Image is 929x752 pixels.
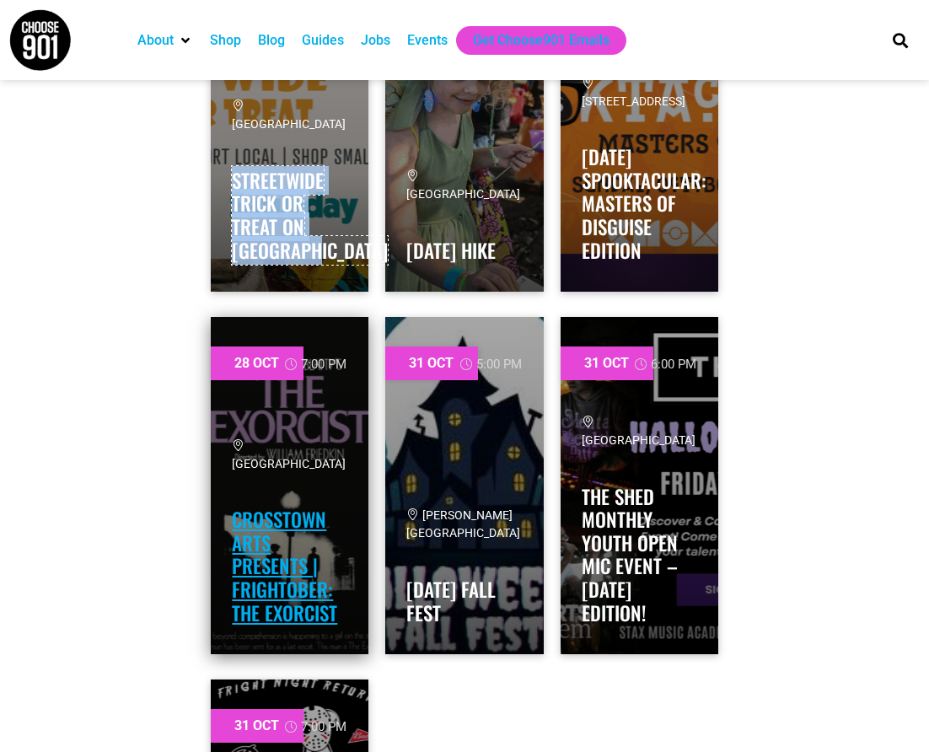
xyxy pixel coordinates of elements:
[232,99,346,131] span: [GEOGRAPHIC_DATA]
[582,416,695,447] span: [GEOGRAPHIC_DATA]
[887,26,915,54] div: Search
[406,169,520,201] span: [GEOGRAPHIC_DATA]
[582,482,678,627] a: The Shed Monthly Youth Open Mic Event – [DATE] Edition!
[407,30,448,51] a: Events
[232,166,388,265] a: Streetwide Trick or Treat on [GEOGRAPHIC_DATA]
[258,30,285,51] a: Blog
[137,30,174,51] a: About
[406,508,520,540] span: [PERSON_NAME][GEOGRAPHIC_DATA]
[582,77,685,108] span: [STREET_ADDRESS]
[129,26,867,55] nav: Main nav
[406,236,496,265] a: [DATE] Hike
[361,30,390,51] a: Jobs
[210,30,241,51] a: Shop
[232,505,337,626] a: Crosstown Arts Presents | Frightober: The Exorcist
[232,439,346,470] span: [GEOGRAPHIC_DATA]
[473,30,609,51] a: Get Choose901 Emails
[406,575,496,627] a: [DATE] Fall Fest
[582,142,706,264] a: [DATE] Spooktacular: Masters of Disguise edition
[302,30,344,51] a: Guides
[129,26,201,55] div: About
